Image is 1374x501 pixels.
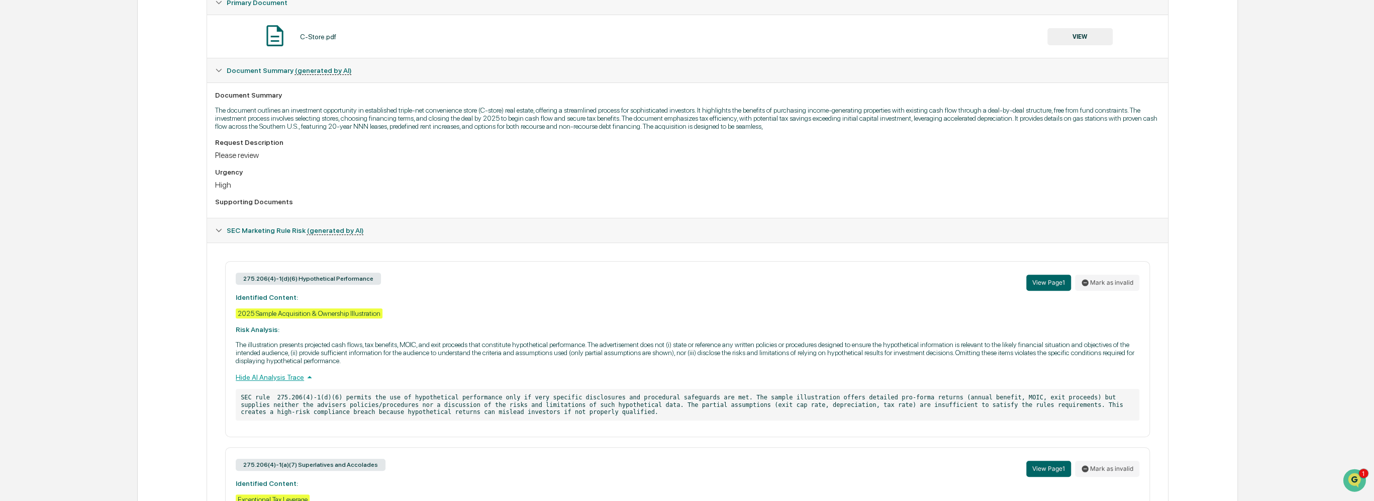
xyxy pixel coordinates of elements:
u: (generated by AI) [307,226,363,235]
a: 🔎Data Lookup [6,220,67,238]
span: [PERSON_NAME] [31,136,81,144]
div: Hide AI Analysis Trace [236,372,1139,383]
span: Document Summary [226,66,351,74]
strong: Identified Content: [236,293,298,301]
a: 🗄️Attestations [69,201,129,219]
button: Mark as invalid [1075,275,1139,291]
div: Urgency [215,168,1160,176]
img: Document Icon [262,23,287,48]
div: 🔎 [10,225,18,233]
p: The illustration presents projected cash flows, tax benefits, MOIC, and exit proceeds that consti... [236,341,1139,365]
div: C-Store.pdf [300,33,336,41]
div: Supporting Documents [215,198,1160,206]
strong: Identified Content: [236,479,298,487]
u: (generated by AI) [295,66,351,75]
span: Pylon [100,249,122,257]
div: We're available if you need us! [45,87,138,95]
span: SEC Marketing Rule Risk [226,226,363,234]
span: Preclearance [20,205,65,215]
img: 1746055101610-c473b297-6a78-478c-a979-82029cc54cd1 [20,164,28,172]
input: Clear [26,45,166,56]
a: 🖐️Preclearance [6,201,69,219]
div: Please review [215,150,1160,160]
div: 🖐️ [10,206,18,214]
p: The document outlines an investment opportunity in established triple-net convenience store (C-st... [215,106,1160,130]
a: Powered byPylon [71,248,122,257]
span: • [83,163,87,172]
div: 🗄️ [73,206,81,214]
button: Mark as invalid [1075,461,1139,477]
div: 275.206(4)-1(d)(6) Hypothetical Performance [236,273,381,285]
div: High [215,180,1160,190]
button: See all [156,109,183,121]
div: Request Description [215,138,1160,146]
span: [DATE] [89,136,110,144]
span: Attestations [83,205,125,215]
div: 2025 Sample Acquisition & Ownership Illustration [236,308,382,318]
div: 275.206(4)-1(a)(7) Superlatives and Accolades [236,459,385,471]
div: SEC Marketing Rule Risk (generated by AI) [207,218,1168,242]
p: How can we help? [10,21,183,37]
span: [PERSON_NAME] [31,163,81,172]
span: Data Lookup [20,224,63,234]
button: VIEW [1047,28,1113,45]
button: View Page1 [1026,461,1071,477]
p: SEC rule 275.206(4)-1(d)(6) permits the use of hypothetical performance only if very specific dis... [236,389,1139,421]
div: Start new chat [45,76,165,87]
img: 1746055101610-c473b297-6a78-478c-a979-82029cc54cd1 [20,137,28,145]
img: Jack Rasmussen [10,127,26,143]
div: Past conversations [10,111,64,119]
span: [DATE] [89,163,110,172]
div: Document Summary (generated by AI) [207,58,1168,82]
button: Start new chat [171,79,183,92]
img: 1746055101610-c473b297-6a78-478c-a979-82029cc54cd1 [10,76,28,95]
iframe: Open customer support [1342,468,1369,495]
div: Document Summary [215,91,1160,99]
div: Primary Document [207,15,1168,58]
img: 8933085812038_c878075ebb4cc5468115_72.jpg [21,76,39,95]
span: • [83,136,87,144]
img: Jack Rasmussen [10,154,26,170]
strong: Risk Analysis: [236,325,279,333]
button: View Page1 [1026,275,1071,291]
div: Document Summary (generated by AI) [207,82,1168,218]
